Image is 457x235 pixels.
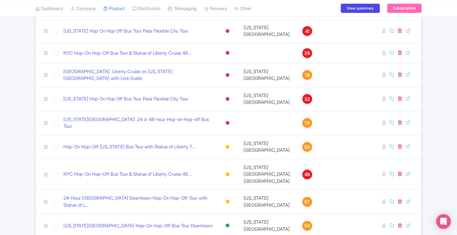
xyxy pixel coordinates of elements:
a: 48 [297,170,318,179]
a: [GEOGRAPHIC_DATA]: Liberty Cruise on [US_STATE][GEOGRAPHIC_DATA] with Live Guide [63,68,213,82]
div: Inactive [225,119,231,127]
span: 50 [304,222,310,229]
div: Building [225,197,231,206]
a: 24-Hour [GEOGRAPHIC_DATA] Downtown Hop-On Hop-Off Tour with Statue of L... [63,195,213,209]
a: 50 [297,221,318,231]
a: NYC Hop-On Hop-Off Bus Tour & Statue of Liberty Cruise 48... [63,171,192,178]
a: 57 [297,197,318,207]
a: NYC Hop-On Hop-Off Bus Tour & Statue of Liberty Cruise 48... [63,50,192,57]
a: 73 [297,118,318,128]
a: [US_STATE] Hop On Hop Off Bus Tour Pass Flexible City Tour [63,28,188,35]
a: 52 [297,142,318,152]
div: Building [225,170,231,179]
div: Inactive [225,71,231,80]
td: [US_STATE][GEOGRAPHIC_DATA] [240,63,295,87]
span: 32 [304,96,310,103]
span: 48 [304,171,310,178]
span: 41 [305,28,309,35]
a: [US_STATE][GEOGRAPHIC_DATA]: 24 or 48-hour Hop-on Hop-off Bus Tour [63,116,213,130]
a: [US_STATE] Hop On Hop Off Bus Tour Pass Flexible City Tour [63,96,188,103]
a: 32 [297,94,318,104]
td: [US_STATE][GEOGRAPHIC_DATA] [240,19,295,43]
td: [US_STATE][GEOGRAPHIC_DATA] [240,190,295,214]
a: 41 [297,26,318,36]
div: Inactive [225,49,231,57]
div: Inactive [225,27,231,36]
td: [US_STATE][GEOGRAPHIC_DATA] [240,87,295,111]
span: 74 [305,72,310,79]
a: Hop-On Hop-Off [US_STATE] Bus Tour with Statue of Liberty T... [63,143,196,151]
a: [US_STATE][GEOGRAPHIC_DATA] Hop-On Hop-Off Bus Tour Downtown [63,222,213,229]
a: 74 [297,70,318,80]
div: Active [225,221,231,230]
a: View summary [341,4,380,13]
span: 73 [304,120,310,127]
span: 57 [304,198,310,205]
span: 52 [304,144,310,151]
div: Building [225,143,231,151]
td: [US_STATE][GEOGRAPHIC_DATA], [GEOGRAPHIC_DATA] [240,159,295,190]
span: 26 [304,50,310,57]
a: 26 [297,48,318,58]
div: Open Intercom Messenger [436,214,451,229]
td: [US_STATE][GEOGRAPHIC_DATA] [240,135,295,159]
a: Subscription [387,4,422,13]
div: Inactive [225,95,231,104]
